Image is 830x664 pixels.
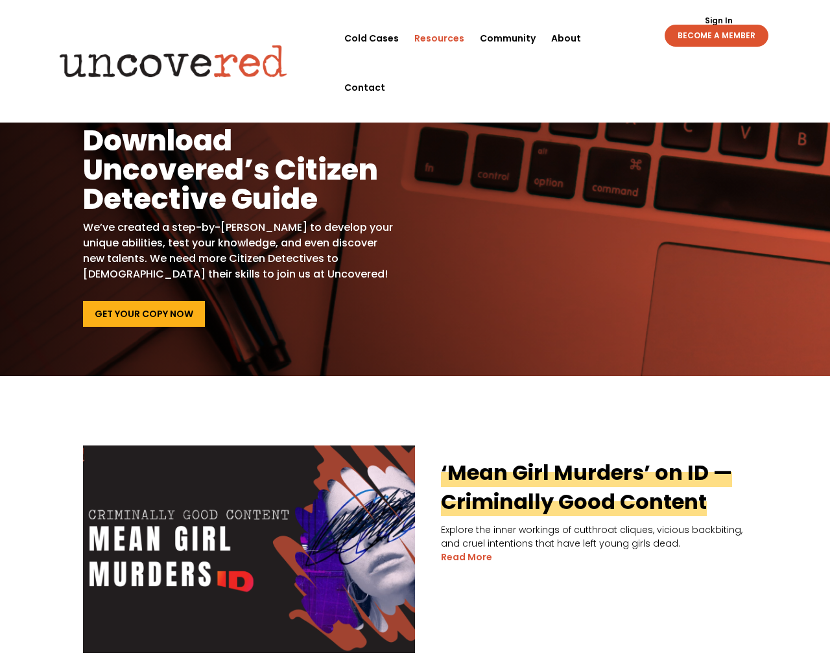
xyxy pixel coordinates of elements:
img: Uncovered logo [49,36,298,86]
a: Resources [414,14,464,63]
img: ‘Mean Girl Murders’ on ID — Criminally Good Content [83,445,415,653]
p: We’ve created a step-by-[PERSON_NAME] to develop your unique abilities, test your knowledge, and ... [83,220,397,282]
a: Sign In [698,17,740,25]
a: read more [441,551,492,564]
a: Contact [344,63,385,112]
a: BECOME A MEMBER [665,25,768,47]
a: Community [480,14,536,63]
a: Get Your Copy Now [83,301,205,327]
h1: Download Uncovered’s Citizen Detective Guide [83,126,397,220]
a: ‘Mean Girl Murders’ on ID — Criminally Good Content [441,458,732,516]
a: Cold Cases [344,14,399,63]
p: Explore the inner workings of cutthroat cliques, vicious backbiting, and cruel intentions that ha... [83,523,747,551]
a: About [551,14,581,63]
